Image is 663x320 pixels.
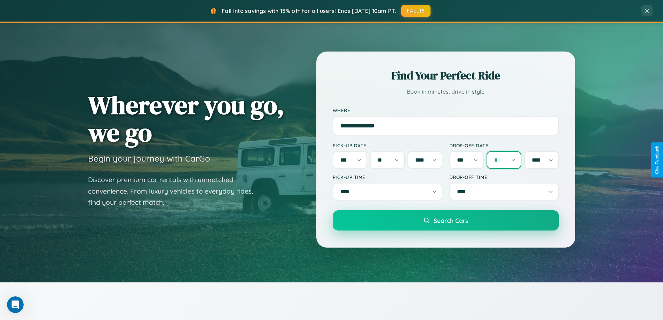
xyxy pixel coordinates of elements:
[88,174,262,208] p: Discover premium car rentals with unmatched convenience. From luxury vehicles to everyday rides, ...
[88,91,284,146] h1: Wherever you go, we go
[7,296,24,313] iframe: Intercom live chat
[333,107,559,113] label: Where
[88,153,210,164] h3: Begin your journey with CarGo
[655,146,660,174] div: Give Feedback
[449,142,559,148] label: Drop-off Date
[333,68,559,83] h2: Find Your Perfect Ride
[222,7,396,14] span: Fall into savings with 15% off for all users! Ends [DATE] 10am PT.
[434,217,468,224] span: Search Cars
[333,210,559,231] button: Search Cars
[333,87,559,97] p: Book in minutes, drive in style
[401,5,431,17] button: FALL15
[333,174,442,180] label: Pick-up Time
[449,174,559,180] label: Drop-off Time
[333,142,442,148] label: Pick-up Date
